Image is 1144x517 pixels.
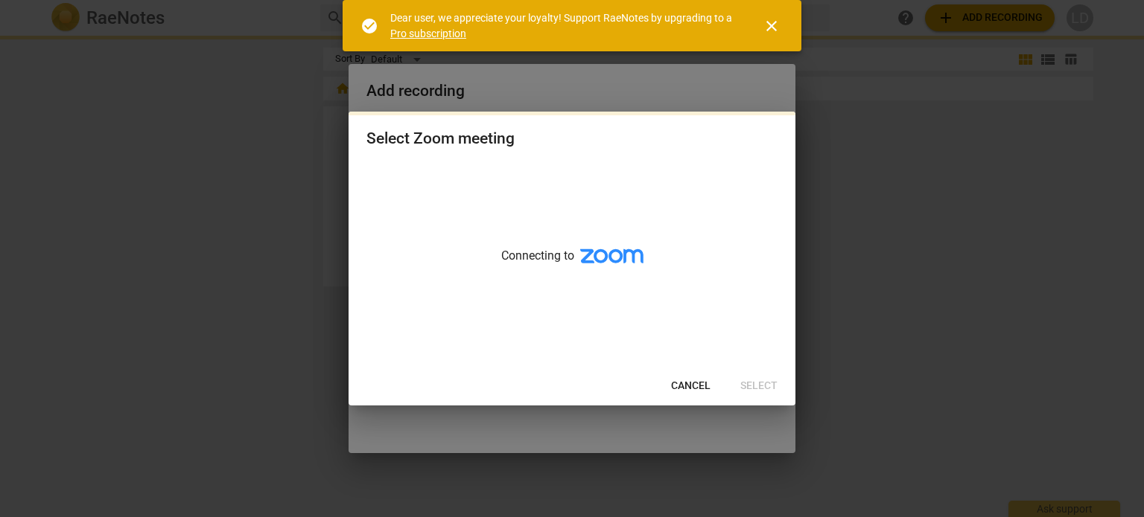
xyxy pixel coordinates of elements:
[754,8,789,44] button: Close
[659,373,722,399] button: Cancel
[671,379,711,394] span: Cancel
[360,17,378,35] span: check_circle
[763,17,781,35] span: close
[390,28,466,39] a: Pro subscription
[366,129,515,148] div: Select Zoom meeting
[349,163,795,367] div: Connecting to
[390,10,736,41] div: Dear user, we appreciate your loyalty! Support RaeNotes by upgrading to a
